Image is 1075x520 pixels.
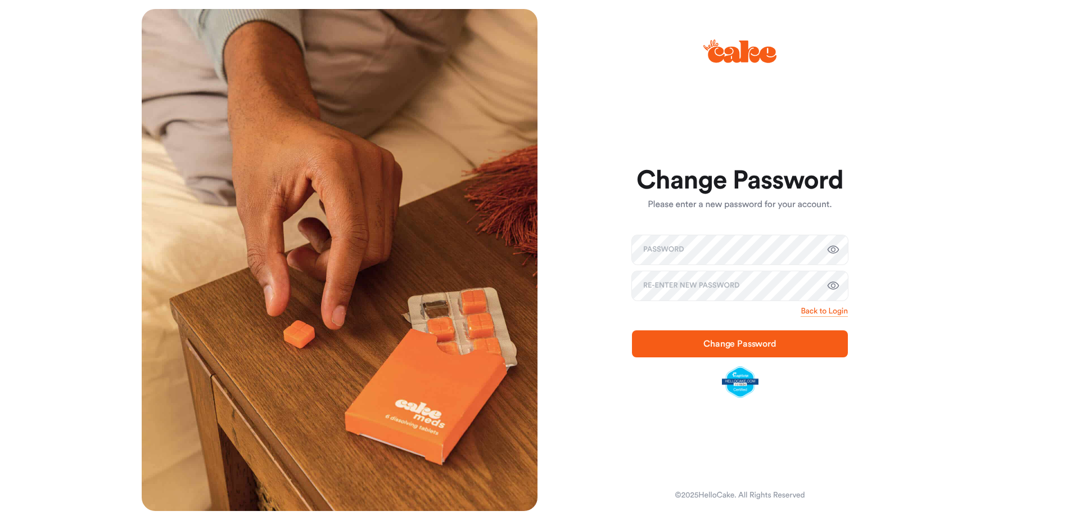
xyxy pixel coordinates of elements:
[632,167,848,194] h1: Change Password
[632,198,848,212] p: Please enter a new password for your account.
[703,339,776,348] span: Change Password
[675,490,805,501] div: © 2025 HelloCake. All Rights Reserved
[722,366,758,398] img: legit-script-certified.png
[632,330,848,357] button: Change Password
[801,306,848,317] a: Back to Login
